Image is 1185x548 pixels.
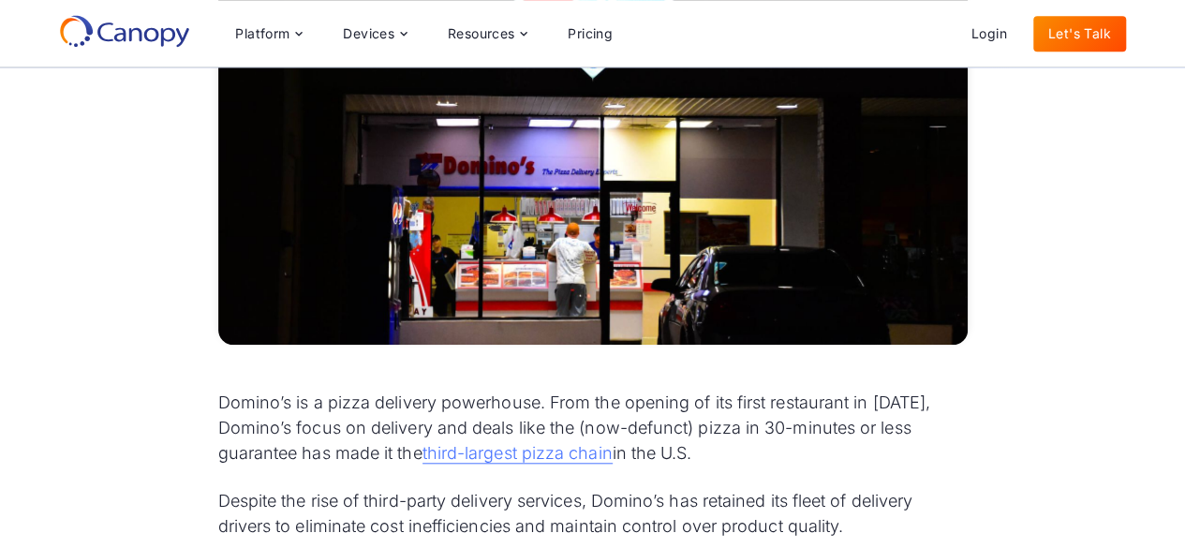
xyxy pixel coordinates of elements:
div: Platform [220,15,317,52]
a: Login [956,16,1022,52]
div: Resources [433,15,541,52]
div: Platform [235,27,289,40]
div: Devices [343,27,394,40]
p: Despite the rise of third-party delivery services, Domino’s has retained its fleet of delivery dr... [218,488,968,539]
div: Resources [448,27,515,40]
a: Let's Talk [1033,16,1126,52]
div: Devices [328,15,422,52]
p: Domino’s is a pizza delivery powerhouse. From the opening of its first restaurant in [DATE], Domi... [218,390,968,466]
a: third-largest pizza chain [422,443,613,464]
a: Pricing [553,16,628,52]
